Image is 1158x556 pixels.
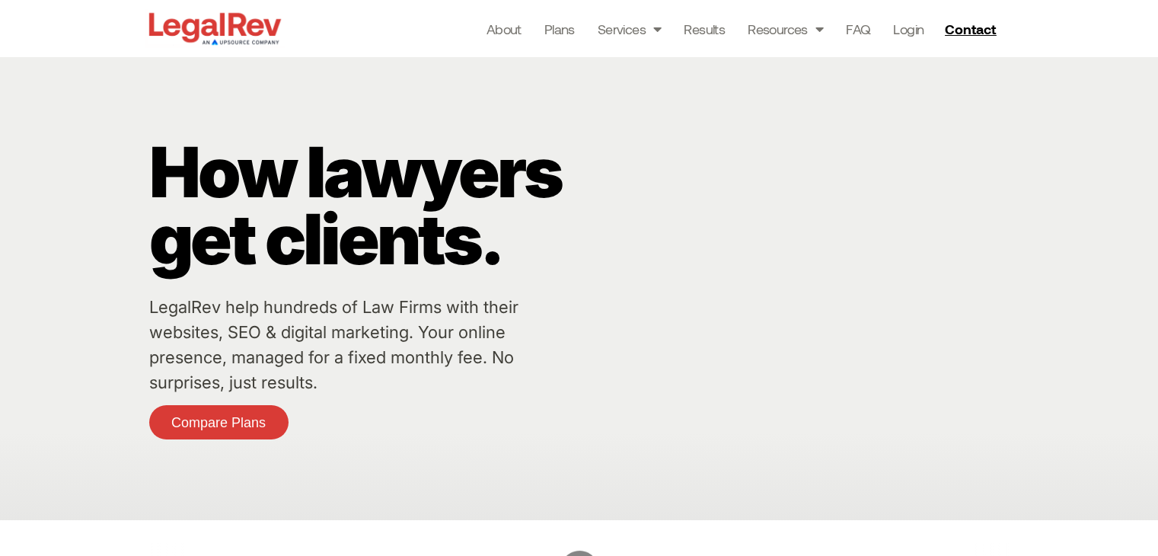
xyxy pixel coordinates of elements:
span: Compare Plans [171,416,266,430]
a: Services [598,18,662,40]
a: About [486,18,522,40]
a: FAQ [846,18,870,40]
a: Contact [939,17,1006,41]
p: How lawyers get clients. [149,139,640,273]
span: Contact [945,22,996,36]
a: Plans [544,18,575,40]
nav: Menu [486,18,924,40]
a: Results [684,18,725,40]
a: Resources [748,18,823,40]
a: Login [893,18,924,40]
a: LegalRev help hundreds of Law Firms with their websites, SEO & digital marketing. Your online pre... [149,297,518,392]
a: Compare Plans [149,405,289,439]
